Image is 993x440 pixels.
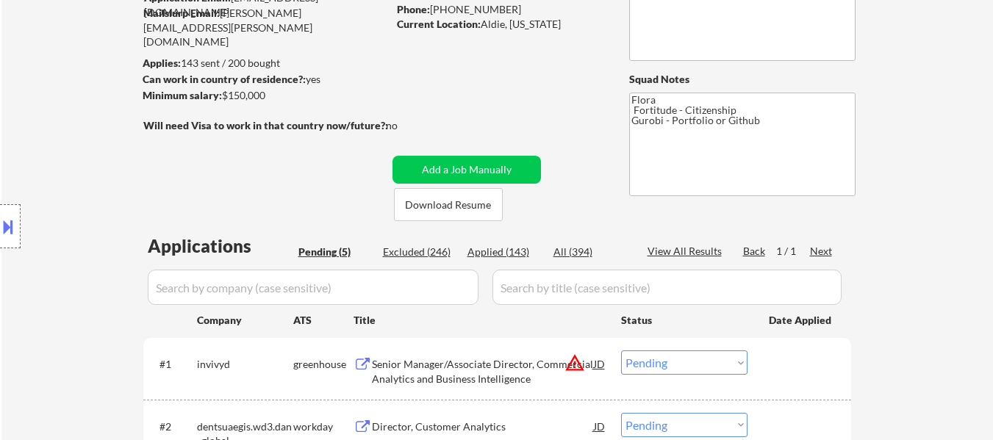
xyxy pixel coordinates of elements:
[159,357,185,372] div: #1
[143,119,388,131] strong: Will need Visa to work in that country now/future?:
[143,6,387,49] div: [PERSON_NAME][EMAIL_ADDRESS][PERSON_NAME][DOMAIN_NAME]
[143,57,181,69] strong: Applies:
[467,245,541,259] div: Applied (143)
[397,18,481,30] strong: Current Location:
[776,244,810,259] div: 1 / 1
[197,357,293,372] div: invivyd
[394,188,503,221] button: Download Resume
[648,244,726,259] div: View All Results
[298,245,372,259] div: Pending (5)
[159,419,185,434] div: #2
[810,244,834,259] div: Next
[148,270,478,305] input: Search by company (case sensitive)
[293,313,354,328] div: ATS
[592,350,607,377] div: JD
[743,244,767,259] div: Back
[397,3,430,15] strong: Phone:
[397,17,605,32] div: Aldie, [US_STATE]
[143,56,387,71] div: 143 sent / 200 bought
[392,156,541,184] button: Add a Job Manually
[492,270,842,305] input: Search by title (case sensitive)
[372,357,594,386] div: Senior Manager/Associate Director, Commercial Analytics and Business Intelligence
[372,419,594,434] div: Director, Customer Analytics
[143,73,306,85] strong: Can work in country of residence?:
[553,245,627,259] div: All (394)
[383,245,456,259] div: Excluded (246)
[354,313,607,328] div: Title
[769,313,834,328] div: Date Applied
[143,7,220,19] strong: Mailslurp Email:
[592,413,607,439] div: JD
[293,419,354,434] div: workday
[397,2,605,17] div: [PHONE_NUMBER]
[293,357,354,372] div: greenhouse
[621,306,748,333] div: Status
[143,88,387,103] div: $150,000
[386,118,428,133] div: no
[564,353,585,373] button: warning_amber
[143,89,222,101] strong: Minimum salary:
[629,72,856,87] div: Squad Notes
[143,72,383,87] div: yes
